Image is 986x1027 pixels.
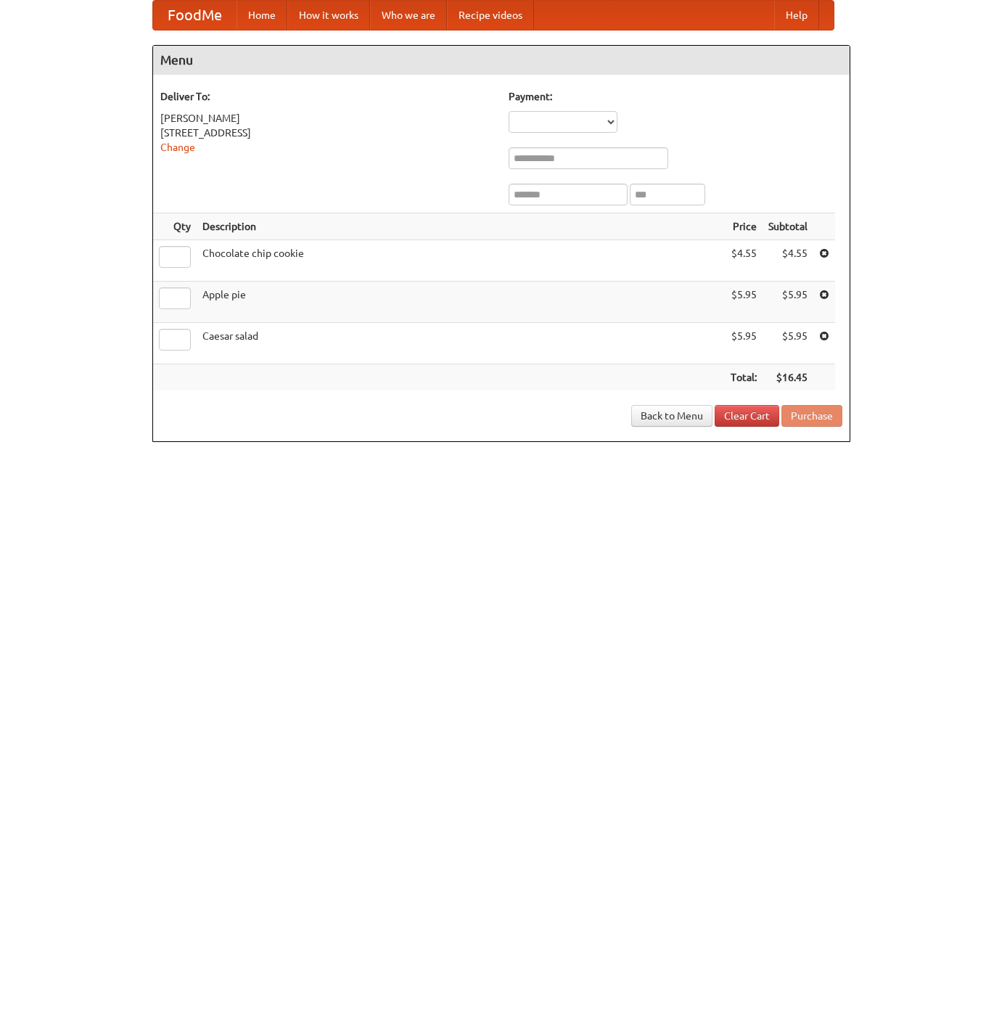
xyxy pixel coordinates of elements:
[781,405,842,427] button: Purchase
[237,1,287,30] a: Home
[774,1,819,30] a: Help
[153,213,197,240] th: Qty
[715,405,779,427] a: Clear Cart
[725,364,763,391] th: Total:
[197,213,725,240] th: Description
[287,1,370,30] a: How it works
[197,240,725,282] td: Chocolate chip cookie
[725,282,763,323] td: $5.95
[509,89,842,104] h5: Payment:
[763,213,813,240] th: Subtotal
[447,1,534,30] a: Recipe videos
[197,282,725,323] td: Apple pie
[763,240,813,282] td: $4.55
[763,323,813,364] td: $5.95
[763,364,813,391] th: $16.45
[631,405,712,427] a: Back to Menu
[160,111,494,126] div: [PERSON_NAME]
[160,89,494,104] h5: Deliver To:
[370,1,447,30] a: Who we are
[197,323,725,364] td: Caesar salad
[725,240,763,282] td: $4.55
[153,1,237,30] a: FoodMe
[763,282,813,323] td: $5.95
[160,142,195,153] a: Change
[153,46,850,75] h4: Menu
[160,126,494,140] div: [STREET_ADDRESS]
[725,323,763,364] td: $5.95
[725,213,763,240] th: Price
